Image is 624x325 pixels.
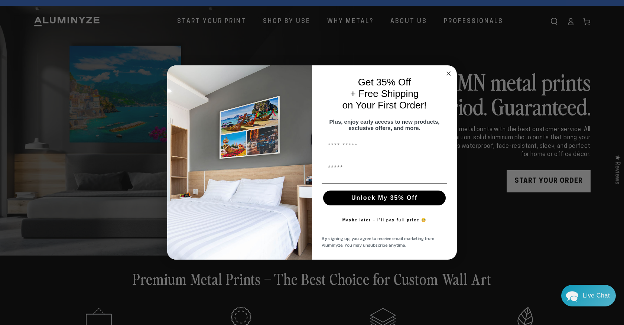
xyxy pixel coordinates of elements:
[329,118,440,131] span: Plus, enjoy early access to new products, exclusive offers, and more.
[583,285,610,306] div: Contact Us Directly
[323,191,446,205] button: Unlock My 35% Off
[322,183,447,183] img: underline
[167,65,312,260] img: 728e4f65-7e6c-44e2-b7d1-0292a396982f.jpeg
[339,213,430,228] button: Maybe later – I’ll pay full price 😅
[561,285,616,306] div: Chat widget toggle
[322,235,434,248] span: By signing up, you agree to receive email marketing from Aluminyze. You may unsubscribe anytime.
[358,77,411,88] span: Get 35% Off
[444,69,453,78] button: Close dialog
[342,100,427,111] span: on Your First Order!
[350,88,419,99] span: + Free Shipping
